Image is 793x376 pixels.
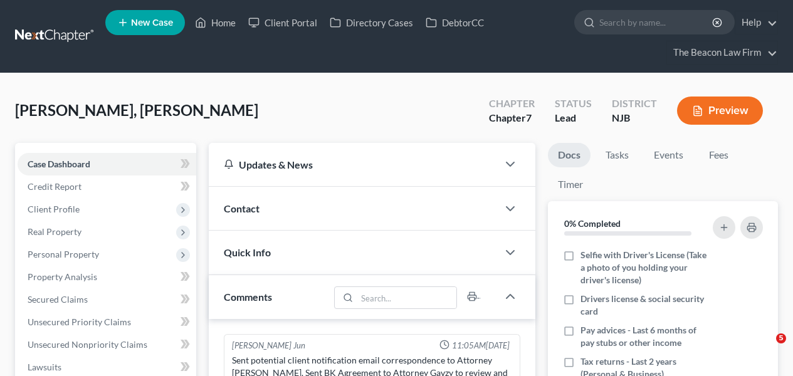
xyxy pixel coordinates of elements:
[555,97,592,111] div: Status
[18,175,196,198] a: Credit Report
[677,97,763,125] button: Preview
[526,112,532,123] span: 7
[612,111,657,125] div: NJB
[18,333,196,356] a: Unsecured Nonpriority Claims
[580,293,710,318] span: Drivers license & social security card
[599,11,714,34] input: Search by name...
[698,143,738,167] a: Fees
[28,204,80,214] span: Client Profile
[323,11,419,34] a: Directory Cases
[548,143,591,167] a: Docs
[28,271,97,282] span: Property Analysis
[28,294,88,305] span: Secured Claims
[735,11,777,34] a: Help
[644,143,693,167] a: Events
[750,333,780,363] iframe: Intercom live chat
[224,158,483,171] div: Updates & News
[189,11,242,34] a: Home
[452,340,510,352] span: 11:05AM[DATE]
[15,101,258,119] span: [PERSON_NAME], [PERSON_NAME]
[580,324,710,349] span: Pay advices - Last 6 months of pay stubs or other income
[18,288,196,311] a: Secured Claims
[224,202,260,214] span: Contact
[580,249,710,286] span: Selfie with Driver's License (Take a photo of you holding your driver's license)
[224,246,271,258] span: Quick Info
[776,333,786,343] span: 5
[18,266,196,288] a: Property Analysis
[28,159,90,169] span: Case Dashboard
[131,18,173,28] span: New Case
[357,287,457,308] input: Search...
[489,111,535,125] div: Chapter
[419,11,490,34] a: DebtorCC
[555,111,592,125] div: Lead
[28,316,131,327] span: Unsecured Priority Claims
[28,339,147,350] span: Unsecured Nonpriority Claims
[667,41,777,64] a: The Beacon Law Firm
[224,291,272,303] span: Comments
[28,362,61,372] span: Lawsuits
[28,226,81,237] span: Real Property
[28,181,81,192] span: Credit Report
[18,311,196,333] a: Unsecured Priority Claims
[489,97,535,111] div: Chapter
[596,143,639,167] a: Tasks
[232,340,305,352] div: [PERSON_NAME] Jun
[612,97,657,111] div: District
[242,11,323,34] a: Client Portal
[564,218,621,229] strong: 0% Completed
[28,249,99,259] span: Personal Property
[18,153,196,175] a: Case Dashboard
[548,172,593,197] a: Timer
